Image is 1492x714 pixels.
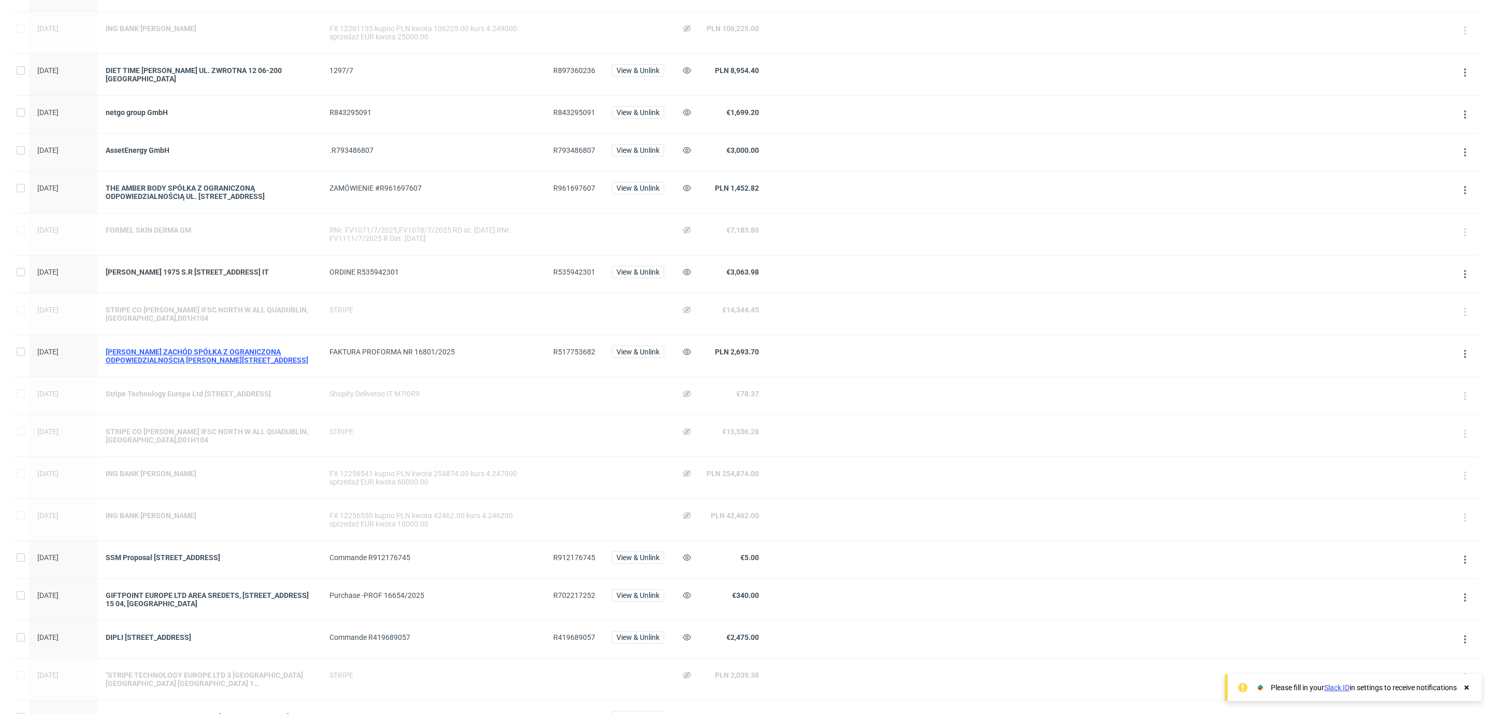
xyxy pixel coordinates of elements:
span: PLN 2,693.70 [715,348,759,356]
span: €3,000.00 [726,146,759,154]
span: PLN 1,452.82 [715,184,759,192]
a: View & Unlink [612,66,664,75]
a: THE AMBER BODY SPÓŁKA Z OGRANICZONĄ ODPOWIEDZIALNOŚCIĄ UL. [STREET_ADDRESS] [106,184,313,201]
a: STRIPE CO [PERSON_NAME] IFSC NORTH W ALL QUADUBLIN,[GEOGRAPHIC_DATA],D01H104 [106,306,313,322]
span: €2,475.00 [726,633,759,641]
a: View & Unlink [612,184,664,192]
span: [DATE] [37,671,59,679]
span: [DATE] [37,108,59,117]
a: View & Unlink [612,268,664,276]
span: €1,699.20 [726,108,759,117]
button: View & Unlink [612,589,664,602]
span: [DATE] [37,427,59,436]
a: "STRIPE TECHNOLOGY EUROPE LTD 3 [GEOGRAPHIC_DATA] [GEOGRAPHIC_DATA] [GEOGRAPHIC_DATA] 1 [GEOGRAPH... [106,671,313,688]
span: [DATE] [37,66,59,75]
span: [DATE] [37,511,59,520]
span: €7,185.80 [726,226,759,234]
a: STRIPE CO [PERSON_NAME] IFSC NORTH W ALL QUADUBLIN,[GEOGRAPHIC_DATA],D01H104 [106,427,313,444]
div: Shopify Deliveroo IT M7I0R9 [329,390,537,398]
span: R912176745 [553,553,595,562]
a: DIET TIME [PERSON_NAME] UL. ZWROTNA 12 06-200 [GEOGRAPHIC_DATA] [106,66,313,83]
span: €14,344.45 [722,306,759,314]
button: View & Unlink [612,182,664,194]
a: View & Unlink [612,348,664,356]
a: AssetEnergy GmbH [106,146,313,154]
span: R517753682 [553,348,595,356]
span: [DATE] [37,591,59,599]
span: View & Unlink [616,592,659,599]
span: [DATE] [37,184,59,192]
a: View & Unlink [612,553,664,562]
a: Stripe Technology Europe Ltd [STREET_ADDRESS] [106,390,313,398]
div: Commande R419689057 [329,633,537,641]
span: PLN 8,954.40 [715,66,759,75]
span: R897360236 [553,66,595,75]
span: [DATE] [37,146,59,154]
div: Commande R912176745 [329,553,537,562]
span: View & Unlink [616,348,659,355]
div: STRIPE [329,427,537,436]
a: View & Unlink [612,591,664,599]
span: View & Unlink [616,268,659,276]
span: [DATE] [37,226,59,234]
span: [DATE] [37,348,59,356]
a: View & Unlink [612,108,664,117]
button: View & Unlink [612,106,664,119]
span: View & Unlink [616,147,659,154]
div: SSM Proposal [STREET_ADDRESS] [106,553,313,562]
span: €3,063.98 [726,268,759,276]
span: €78.37 [736,390,759,398]
a: View & Unlink [612,146,664,154]
div: STRIPE [329,306,537,314]
span: R961697607 [553,184,595,192]
span: View & Unlink [616,184,659,192]
div: 1297/7 [329,66,537,75]
button: View & Unlink [612,551,664,564]
div: Please fill in your in settings to receive notifications [1271,682,1457,693]
div: FX 12256550 kupno PLN kwota 42462.00 kurs 4.246200 sprzedaż EUR kwota 10000.00 [329,511,537,528]
span: [DATE] [37,390,59,398]
a: ING BANK [PERSON_NAME] [106,469,313,478]
span: View & Unlink [616,67,659,74]
div: DIPLI [STREET_ADDRESS] [106,633,313,641]
span: PLN 254,874.00 [707,469,759,478]
a: GIFTPOINT EUROPE LTD AREA SREDETS, [STREET_ADDRESS] 15 04, [GEOGRAPHIC_DATA] [106,591,313,608]
a: netgo group GmbH [106,108,313,117]
span: [DATE] [37,306,59,314]
span: R843295091 [553,108,595,117]
button: View & Unlink [612,266,664,278]
div: ZAMÓWIENIE #R961697607 [329,184,537,192]
span: €340.00 [732,591,759,599]
a: [PERSON_NAME] ZACHÓD SPÓŁKA Z OGRANICZONĄ ODPOWIEDZIALNOŚCIĄ [PERSON_NAME][STREET_ADDRESS] [106,348,313,364]
span: View & Unlink [616,554,659,561]
span: [DATE] [37,469,59,478]
span: [DATE] [37,268,59,276]
span: PLN 42,462.00 [711,511,759,520]
span: [DATE] [37,633,59,641]
div: .R793486807 [329,146,537,154]
div: STRIPE [329,671,537,679]
div: FAKTURA PROFORMA NR 16801/2025 [329,348,537,356]
span: R419689057 [553,633,595,641]
div: RNr. FV1071/7/2025,FV1078/7/2025 RD at. [DATE] RNr. FV1111/7/2025 R Dat. [DATE] [329,226,537,242]
a: FORMEL SKIN DERMA GM [106,226,313,234]
a: [PERSON_NAME] 1975 S.R [STREET_ADDRESS] IT [106,268,313,276]
a: ING BANK [PERSON_NAME] [106,511,313,520]
div: ORDINE R535942301 [329,268,537,276]
button: View & Unlink [612,64,664,77]
div: R843295091 [329,108,537,117]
